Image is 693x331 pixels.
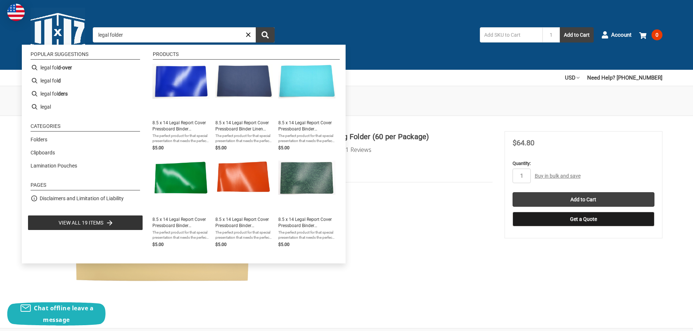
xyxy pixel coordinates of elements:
[58,90,68,98] b: ders
[28,87,143,100] li: legal folders
[215,230,272,240] span: The perfect product for that special presentation that needs the perfect pop of color to win over...
[639,25,662,44] a: 0
[560,27,594,43] button: Add to Cart
[215,217,272,229] span: 8.5 x 14 Legal Report Cover Pressboard Binder PaperBoard Panels includes Fold-over Metal Fastener...
[212,61,275,154] li: 8.5 x 14 Legal Report Cover Pressboard Binder Linen PaperBoard Panels includes Fold-over Metal Fa...
[278,230,335,240] span: The perfect product for that special presentation that needs the perfect pop of color to win over...
[283,131,493,142] h1: 11x17 Manila Filing Folder (60 per Package)
[278,161,335,195] img: 8.5 x 14 Legal Report Cover Pressboard Binder PressBoard Panels includes Fold-over Metal Fastener...
[244,31,252,39] a: Close
[283,223,489,231] dd: 816628014080
[278,145,290,150] span: $5.00
[152,161,210,248] a: 8.5 x 14 Legal Report Cover Pressboard Binder PaperBoard Panels includes Fold-over Metal Fastener...
[152,242,164,247] span: $5.00
[31,136,47,144] a: Folders
[31,149,55,157] a: Clipboards
[152,145,164,150] span: $5.00
[215,64,272,98] img: 8.5 x 14 Legal Report Cover Pressboard Binder Linen PaperBoard Panels includes Fold-over Metal Fa...
[587,70,662,86] a: Need Help? [PHONE_NUMBER]
[275,61,338,154] li: 8.5 x 14 Legal Report Cover Pressboard Binder PaperBoard Panels includes Fold-over Metal Fastener...
[152,64,210,99] img: 8.5 x 14 Legal Report Cover Pressboard Binder PaperBoard Panels includes Fold-over Metal Fastener...
[28,192,143,205] li: Disclaimers and Limitation of Liability
[152,230,210,240] span: The perfect product for that special presentation that needs the perfect pop of color to win over...
[215,161,272,195] img: 8.5 x 14 Legal Report Cover Pressboard Binder PaperBoard Panels includes Fold-over Metal Fastener...
[565,70,580,86] a: USD
[215,120,272,132] span: 8.5 x 14 Legal Report Cover Pressboard Binder Linen PaperBoard Panels includes Fold-over Metal Fa...
[278,133,335,144] span: The perfect product for that special presentation that needs the perfect pop of color to win over...
[28,74,143,87] li: legal fold
[31,8,85,62] img: 11x17.com
[480,27,542,43] input: Add SKU to Cart
[152,217,210,229] span: 8.5 x 14 Legal Report Cover Pressboard Binder PaperBoard Panels includes Fold-over Metal Fastener...
[535,173,581,179] a: Buy in bulk and save
[278,64,335,152] a: 8.5 x 14 Legal Report Cover Pressboard Binder PaperBoard Panels includes Fold-over Metal Fastener...
[278,217,335,229] span: 8.5 x 14 Legal Report Cover Pressboard Binder PressBoard Panels includes Fold-over Metal Fastener...
[7,4,25,21] img: duty and tax information for United States
[215,145,227,150] span: $5.00
[278,64,335,98] img: 8.5 x 14 Legal Report Cover Pressboard Binder PaperBoard Panels includes Fold-over Metal Fastener...
[59,219,103,227] span: View all 19 items
[652,29,662,40] span: 0
[152,64,210,152] a: 8.5 x 14 Legal Report Cover Pressboard Binder PaperBoard Panels includes Fold-over Metal Fastener...
[28,61,143,74] li: legal fold-over
[278,120,335,132] span: 8.5 x 14 Legal Report Cover Pressboard Binder PaperBoard Panels includes Fold-over Metal Fastener...
[152,161,210,197] img: 8.5 x 14 Legal Report Cover Pressboard Binder PaperBoard Panels includes Fold-over Metal Fastener...
[513,160,654,167] label: Quantity:
[152,133,210,144] span: The perfect product for that special presentation that needs the perfect pop of color to win over...
[601,25,632,44] a: Account
[58,77,61,85] b: d
[215,64,272,152] a: 8.5 x 14 Legal Report Cover Pressboard Binder Linen PaperBoard Panels includes Fold-over Metal Fa...
[34,304,93,324] span: Chat offline leave a message
[93,27,275,43] input: Search by keyword, brand or SKU
[31,182,140,190] li: Pages
[278,161,335,248] a: 8.5 x 14 Legal Report Cover Pressboard Binder PressBoard Panels includes Fold-over Metal Fastener...
[28,146,143,159] li: Clipboards
[513,138,534,147] span: $64.80
[7,302,105,326] button: Chat offline leave a message
[278,242,290,247] span: $5.00
[212,158,275,251] li: 8.5 x 14 Legal Report Cover Pressboard Binder PaperBoard Panels includes Fold-over Metal Fastener...
[215,133,272,144] span: The perfect product for that special presentation that needs the perfect pop of color to win over...
[152,120,210,132] span: 8.5 x 14 Legal Report Cover Pressboard Binder PaperBoard Panels includes Fold-over Metal Fastener...
[40,195,124,202] a: Disclaimers and Limitation of Liability
[22,45,346,263] div: Instant Search Results
[28,100,143,113] li: legal
[31,162,77,170] a: Lamination Pouches
[513,192,654,207] input: Add to Cart
[611,31,632,39] span: Account
[275,158,338,251] li: 8.5 x 14 Legal Report Cover Pressboard Binder PressBoard Panels includes Fold-over Metal Fastener...
[215,161,272,248] a: 8.5 x 14 Legal Report Cover Pressboard Binder PaperBoard Panels includes Fold-over Metal Fastener...
[28,215,143,230] li: View all 19 items
[28,159,143,172] li: Lamination Pouches
[215,242,227,247] span: $5.00
[513,212,654,226] button: Get a Quote
[150,61,212,154] li: 8.5 x 14 Legal Report Cover Pressboard Binder PaperBoard Panels includes Fold-over Metal Fastener...
[31,52,140,60] li: Popular suggestions
[58,64,72,72] b: d-over
[153,52,340,60] li: Products
[342,144,371,155] span: 11 Reviews
[28,133,143,146] li: Folders
[150,158,212,251] li: 8.5 x 14 Legal Report Cover Pressboard Binder PaperBoard Panels includes Fold-over Metal Fastener...
[31,124,140,132] li: Categories
[633,311,693,331] iframe: Google Customer Reviews
[283,231,489,238] dd: New
[283,167,493,174] dd: 563047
